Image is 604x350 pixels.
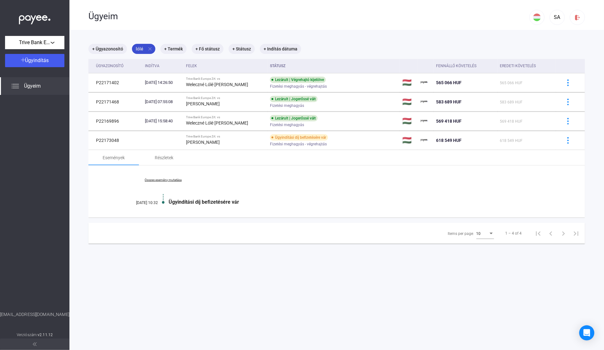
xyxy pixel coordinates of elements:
div: 1 – 4 of 4 [505,230,522,237]
div: Felek [186,62,265,70]
div: Fennálló követelés [436,62,477,70]
div: Ügyindítási díj befizetésére vár [169,199,553,205]
img: list.svg [11,82,19,90]
div: Trive Bank Europe Zrt. vs [186,115,265,119]
div: Részletek [155,154,174,161]
div: Eredeti követelés [500,62,536,70]
img: HU [533,14,541,21]
span: Trive Bank Europe Zrt. [19,39,51,46]
button: HU [529,10,545,25]
mat-chip: + Státusz [229,44,255,54]
button: Ügyindítás [5,54,64,67]
mat-chip: + Indítás dátuma [260,44,301,54]
td: 🇭🇺 [400,73,418,92]
img: more-blue [565,118,571,125]
button: Previous page [545,227,557,240]
button: SA [550,10,565,25]
div: [DATE] 15:58:40 [145,118,181,124]
span: Ügyindítás [25,57,49,63]
td: P22171468 [88,92,142,111]
button: Next page [557,227,570,240]
strong: [PERSON_NAME] [186,140,220,145]
button: Trive Bank Europe Zrt. [5,36,64,49]
a: Összes esemény mutatása [120,178,206,182]
button: logout-red [570,10,585,25]
span: 618 549 HUF [500,138,523,143]
div: [DATE] 10:32 [120,201,158,205]
strong: Weleczné Lólé [PERSON_NAME] [186,120,248,125]
td: 🇭🇺 [400,131,418,150]
div: Trive Bank Europe Zrt. vs [186,135,265,138]
img: payee-logo [421,117,428,125]
span: Fizetési meghagyás [270,121,304,129]
div: Items per page: [448,230,474,237]
mat-chip: lólé [132,44,155,54]
td: P22169896 [88,112,142,131]
div: Ügyeim [88,11,529,22]
span: 565 066 HUF [436,80,462,85]
div: Lezárult | Végrehajtó kijelölve [270,77,326,83]
div: Felek [186,62,197,70]
span: 569 418 HUF [500,119,523,124]
button: more-blue [561,95,575,108]
button: more-blue [561,114,575,128]
div: SA [552,14,563,21]
span: 10 [476,231,481,236]
strong: Weleczné Lólé [PERSON_NAME] [186,82,248,87]
mat-chip: + Ügyazonosító [88,44,127,54]
span: 583 689 HUF [436,99,462,104]
img: arrow-double-left-grey.svg [33,342,37,346]
span: 583 689 HUF [500,100,523,104]
div: Trive Bank Europe Zrt. vs [186,96,265,100]
button: Last page [570,227,583,240]
div: Lezárult | Jogerőssé vált [270,115,318,121]
th: Státusz [267,59,400,73]
img: payee-logo [421,79,428,86]
div: Indítva [145,62,159,70]
div: Indítva [145,62,181,70]
span: 618 549 HUF [436,138,462,143]
img: more-blue [565,99,571,105]
img: more-blue [565,137,571,144]
div: Ügyazonosító [96,62,140,70]
div: [DATE] 14:26:50 [145,79,181,86]
div: Ügyazonosító [96,62,123,70]
img: payee-logo [421,98,428,106]
div: Open Intercom Messenger [579,325,595,341]
button: more-blue [561,76,575,89]
mat-icon: close [147,46,153,52]
mat-select: Items per page: [476,230,494,237]
div: Trive Bank Europe Zrt. vs [186,77,265,81]
img: more-blue [565,79,571,86]
td: P22171402 [88,73,142,92]
div: Eredeti követelés [500,62,553,70]
button: First page [532,227,545,240]
td: P22173048 [88,131,142,150]
strong: [PERSON_NAME] [186,101,220,106]
img: plus-white.svg [21,58,25,62]
span: Ügyeim [24,82,41,90]
div: Ügyindítási díj befizetésére vár [270,134,328,141]
button: more-blue [561,134,575,147]
span: Fizetési meghagyás - végrehajtás [270,83,327,90]
span: Fizetési meghagyás - végrehajtás [270,140,327,148]
img: payee-logo [421,137,428,144]
strong: v2.11.12 [38,333,53,337]
div: Események [103,154,125,161]
img: white-payee-white-dot.svg [19,12,51,25]
td: 🇭🇺 [400,112,418,131]
mat-chip: + Fő státusz [192,44,224,54]
span: 569 418 HUF [436,119,462,124]
div: Lezárult | Jogerőssé vált [270,96,318,102]
div: [DATE] 07:55:08 [145,99,181,105]
div: Fennálló követelés [436,62,495,70]
mat-chip: + Termék [160,44,187,54]
td: 🇭🇺 [400,92,418,111]
span: 565 066 HUF [500,81,523,85]
span: Fizetési meghagyás [270,102,304,109]
img: logout-red [574,14,581,21]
